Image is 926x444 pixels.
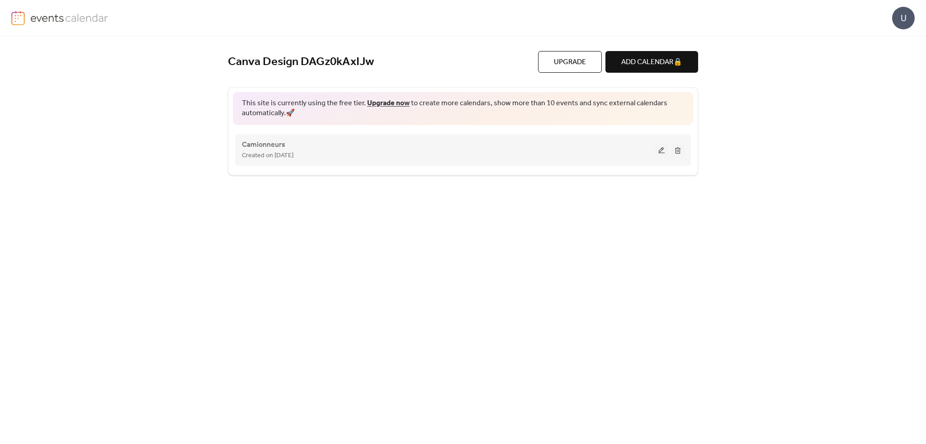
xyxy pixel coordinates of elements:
span: Camionneurs [242,140,285,150]
div: U [892,7,915,29]
a: Canva Design DAGz0kAxIJw [228,55,374,70]
button: Upgrade [538,51,602,73]
img: logo [11,11,25,25]
img: logo-type [30,11,109,24]
a: Camionneurs [242,142,285,147]
a: Upgrade now [367,96,410,110]
span: This site is currently using the free tier. to create more calendars, show more than 10 events an... [242,98,684,119]
span: Upgrade [554,57,586,68]
span: Created on [DATE] [242,150,293,161]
